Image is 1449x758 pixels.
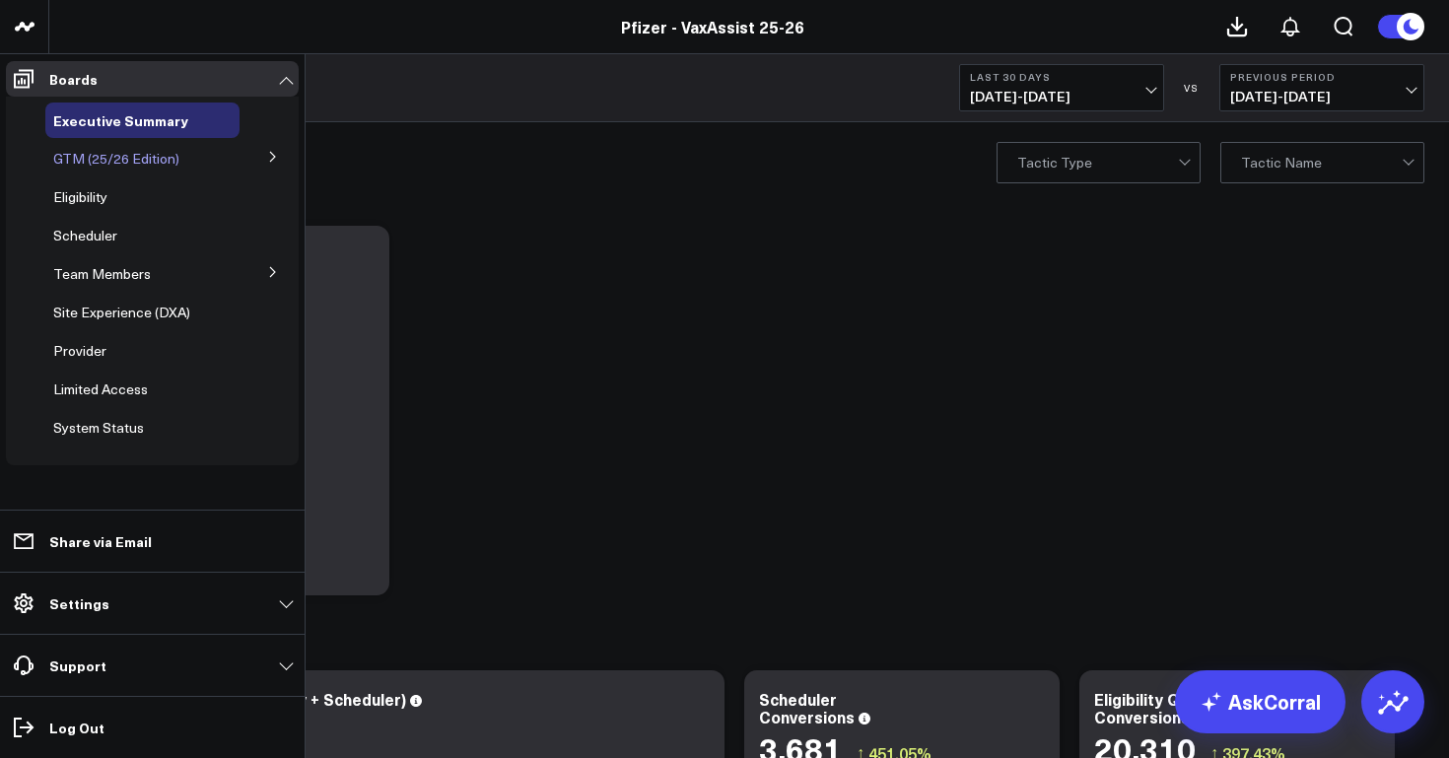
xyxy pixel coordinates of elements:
[53,112,188,128] a: Executive Summary
[49,595,109,611] p: Settings
[959,64,1164,111] button: Last 30 Days[DATE]-[DATE]
[53,305,190,320] a: Site Experience (DXA)
[53,228,117,243] a: Scheduler
[621,16,804,37] a: Pfizer - VaxAssist 25-26
[53,266,151,282] a: Team Members
[53,151,179,167] a: GTM (25/26 Edition)
[53,420,144,436] a: System Status
[1175,670,1345,733] a: AskCorral
[1230,89,1414,104] span: [DATE] - [DATE]
[53,341,106,360] span: Provider
[1219,64,1424,111] button: Previous Period[DATE]-[DATE]
[6,710,299,745] a: Log Out
[49,533,152,549] p: Share via Email
[1094,688,1202,727] div: Eligibility Quiz Conversions
[53,264,151,283] span: Team Members
[53,381,148,397] a: Limited Access
[970,89,1153,104] span: [DATE] - [DATE]
[970,71,1153,83] b: Last 30 Days
[1230,71,1414,83] b: Previous Period
[49,657,106,673] p: Support
[53,379,148,398] span: Limited Access
[1174,82,1209,94] div: VS
[53,187,107,206] span: Eligibility
[759,688,855,727] div: Scheduler Conversions
[53,418,144,437] span: System Status
[53,226,117,244] span: Scheduler
[49,71,98,87] p: Boards
[53,149,179,168] span: GTM (25/26 Edition)
[53,303,190,321] span: Site Experience (DXA)
[53,110,188,130] span: Executive Summary
[53,343,106,359] a: Provider
[49,720,104,735] p: Log Out
[53,189,107,205] a: Eligibility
